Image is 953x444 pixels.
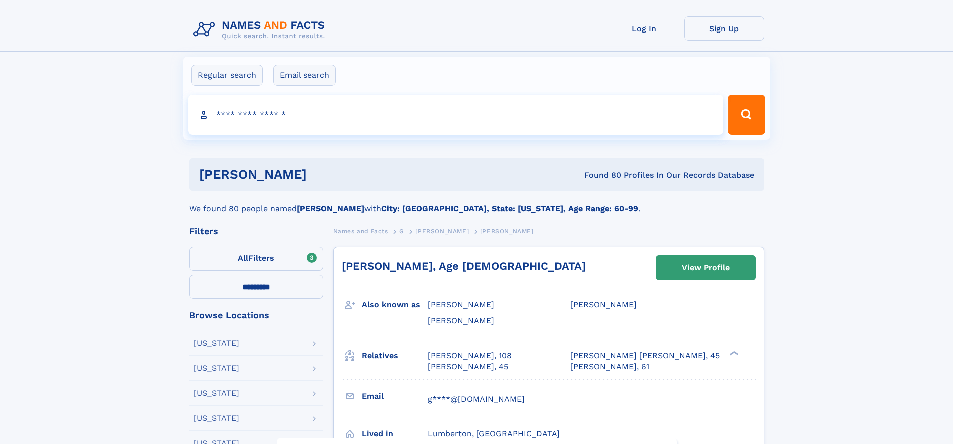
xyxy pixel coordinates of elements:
span: [PERSON_NAME] [570,300,637,309]
span: G [399,228,404,235]
div: [US_STATE] [194,389,239,397]
img: Logo Names and Facts [189,16,333,43]
span: [PERSON_NAME] [480,228,534,235]
button: Search Button [728,95,765,135]
input: search input [188,95,724,135]
span: [PERSON_NAME] [428,316,494,325]
a: [PERSON_NAME] [PERSON_NAME], 45 [570,350,720,361]
label: Email search [273,65,336,86]
div: [US_STATE] [194,364,239,372]
label: Regular search [191,65,263,86]
a: View Profile [656,256,755,280]
a: Log In [604,16,684,41]
div: Found 80 Profiles In Our Records Database [445,170,754,181]
a: Sign Up [684,16,764,41]
b: [PERSON_NAME] [297,204,364,213]
h1: [PERSON_NAME] [199,168,446,181]
b: City: [GEOGRAPHIC_DATA], State: [US_STATE], Age Range: 60-99 [381,204,638,213]
h3: Relatives [362,347,428,364]
div: [US_STATE] [194,339,239,347]
span: [PERSON_NAME] [415,228,469,235]
div: ❯ [727,350,739,356]
span: All [238,253,248,263]
div: Browse Locations [189,311,323,320]
a: [PERSON_NAME], 108 [428,350,512,361]
a: [PERSON_NAME] [415,225,469,237]
a: [PERSON_NAME], Age [DEMOGRAPHIC_DATA] [342,260,586,272]
h3: Email [362,388,428,405]
label: Filters [189,247,323,271]
div: Filters [189,227,323,236]
div: [US_STATE] [194,414,239,422]
a: Names and Facts [333,225,388,237]
h3: Lived in [362,425,428,442]
a: [PERSON_NAME], 45 [428,361,508,372]
div: We found 80 people named with . [189,191,764,215]
a: G [399,225,404,237]
span: Lumberton, [GEOGRAPHIC_DATA] [428,429,560,438]
a: [PERSON_NAME], 61 [570,361,649,372]
h3: Also known as [362,296,428,313]
div: View Profile [682,256,730,279]
span: [PERSON_NAME] [428,300,494,309]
